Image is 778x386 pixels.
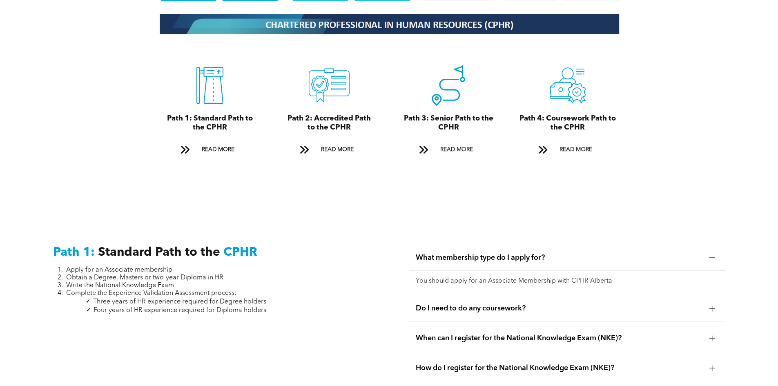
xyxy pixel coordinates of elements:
span: Obtain a Degree, Masters or two-year Diploma in HR [66,274,223,281]
span: Path 1: Standard Path to the CPHR [167,115,253,131]
span: Path 4: Coursework Path to the CPHR [519,115,616,131]
span: Path 3: Senior Path to the CPHR [404,115,493,131]
span: What membership type do I apply for? [416,253,703,262]
span: Do I need to do any coursework? [416,304,703,313]
span: Three years of HR experience required for Degree holders [93,299,266,305]
a: READ MORE [413,142,484,157]
span: When can I register for the National Knowledge Exam (NKE)? [416,334,703,343]
span: Apply for an Associate membership [66,267,172,273]
a: READ MORE [175,142,245,157]
span: Four years of HR experience required for Diploma holders [94,307,266,314]
span: Path 2: Accredited Path to the CPHR [288,115,371,131]
span: READ MORE [199,142,237,157]
span: READ MORE [557,142,595,157]
span: Path 1: [53,246,95,259]
span: Standard Path to the [98,246,220,259]
a: READ MORE [533,142,603,157]
span: Complete the Experience Validation Assessment process: [66,290,236,297]
span: CPHR [223,246,257,259]
span: READ MORE [318,142,357,157]
span: Write the National Knowledge Exam [66,282,174,289]
span: How do I register for the National Knowledge Exam (NKE)? [416,364,703,373]
p: You should apply for an Associate Membership with CPHR Alberta [416,277,718,285]
span: READ MORE [437,142,476,157]
a: READ MORE [294,142,364,157]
